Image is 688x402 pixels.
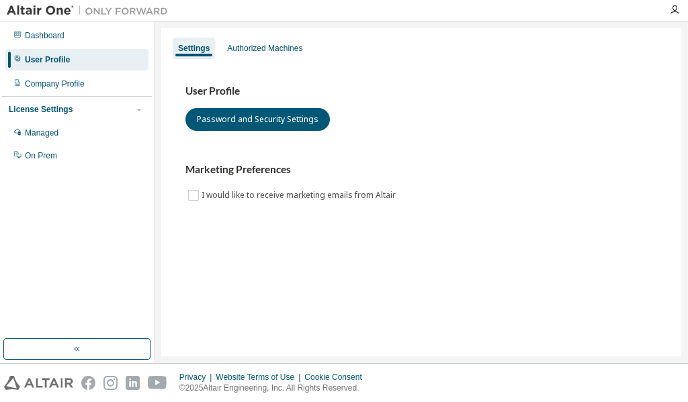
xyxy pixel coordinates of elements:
[179,372,216,383] div: Privacy
[185,108,330,131] button: Password and Security Settings
[216,372,304,383] div: Website Terms of Use
[185,163,657,177] h3: Marketing Preferences
[7,4,175,17] img: Altair One
[202,187,398,203] label: I would like to receive marketing emails from Altair
[81,376,95,390] img: facebook.svg
[103,376,118,390] img: instagram.svg
[25,79,85,89] div: Company Profile
[304,372,370,383] div: Cookie Consent
[9,104,73,115] div: License Settings
[25,54,70,65] div: User Profile
[4,376,73,390] img: altair_logo.svg
[185,85,657,98] h3: User Profile
[25,150,57,161] div: On Prem
[178,43,210,54] div: Settings
[25,30,64,41] div: Dashboard
[179,383,370,394] p: © 2025 Altair Engineering, Inc. All Rights Reserved.
[25,128,58,138] div: Managed
[126,376,140,390] img: linkedin.svg
[148,376,167,390] img: youtube.svg
[227,43,302,54] div: Authorized Machines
